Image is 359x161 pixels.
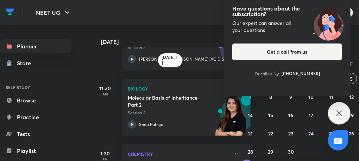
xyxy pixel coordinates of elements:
[128,94,215,108] h5: Molecular Basis of Inheritance- Part 2
[290,94,292,100] abbr: September 9, 2025
[221,36,254,69] img: Avatar
[309,112,313,119] abbr: September 17, 2025
[306,128,317,139] button: September 24, 2025
[326,109,337,121] button: September 18, 2025
[329,130,334,137] abbr: September 25, 2025
[139,56,228,62] p: [PERSON_NAME] [PERSON_NAME] (ACiD Sir)
[326,91,337,102] button: September 11, 2025
[349,94,354,100] abbr: September 12, 2025
[285,91,297,102] button: September 9, 2025
[6,7,14,19] a: Company Logo
[306,91,317,102] button: September 10, 2025
[232,6,342,17] h4: Have questions about the subscription?
[329,112,334,119] abbr: September 18, 2025
[306,109,317,121] button: September 17, 2025
[329,94,333,100] abbr: September 11, 2025
[254,71,272,77] p: Or call us
[232,20,342,34] div: Our expert can answer all your questions
[249,94,252,100] abbr: September 7, 2025
[17,59,35,67] div: Store
[265,109,276,121] button: September 15, 2025
[265,91,276,102] button: September 8, 2025
[350,75,353,82] abbr: September 5, 2025
[285,128,297,139] button: September 23, 2025
[346,91,357,102] button: September 12, 2025
[162,55,174,66] h6: [DATE]
[265,146,276,157] button: September 29, 2025
[346,128,357,139] button: September 26, 2025
[289,112,294,119] abbr: September 16, 2025
[91,92,119,96] p: AM
[282,70,320,77] h6: [PHONE_NUMBER]
[349,112,354,119] abbr: September 19, 2025
[101,39,258,45] h4: [DATE]
[269,94,272,100] abbr: September 8, 2025
[268,148,273,155] abbr: September 29, 2025
[275,70,320,77] a: [PHONE_NUMBER]
[268,112,273,119] abbr: September 15, 2025
[128,85,229,93] p: Biology
[245,91,256,102] button: September 7, 2025
[139,121,163,128] p: Seep Pahuja
[285,146,297,157] button: September 30, 2025
[288,130,294,137] abbr: September 23, 2025
[308,130,314,137] abbr: September 24, 2025
[248,130,253,137] abbr: September 21, 2025
[268,130,273,137] abbr: September 22, 2025
[212,94,251,143] img: unacademy
[128,45,229,51] p: Session 2
[265,128,276,139] button: September 22, 2025
[32,6,76,20] button: NEET UG
[245,146,256,157] button: September 28, 2025
[128,110,229,116] p: Session 2
[350,60,353,67] abbr: Friday
[308,94,314,100] abbr: September 10, 2025
[346,109,357,121] button: September 19, 2025
[285,109,297,121] button: September 16, 2025
[326,128,337,139] button: September 25, 2025
[245,128,256,139] button: September 21, 2025
[6,7,14,17] img: Company Logo
[349,130,354,137] abbr: September 26, 2025
[248,148,253,155] abbr: September 28, 2025
[91,85,119,92] h5: 11:30
[248,112,253,119] abbr: September 14, 2025
[91,150,119,157] h5: 1:30
[346,73,357,84] button: September 5, 2025
[232,43,342,60] button: Get a call from us
[128,150,229,158] p: Chemistry
[288,148,294,155] abbr: September 30, 2025
[245,109,256,121] button: September 14, 2025
[306,6,351,41] img: ttu_illustration_new.svg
